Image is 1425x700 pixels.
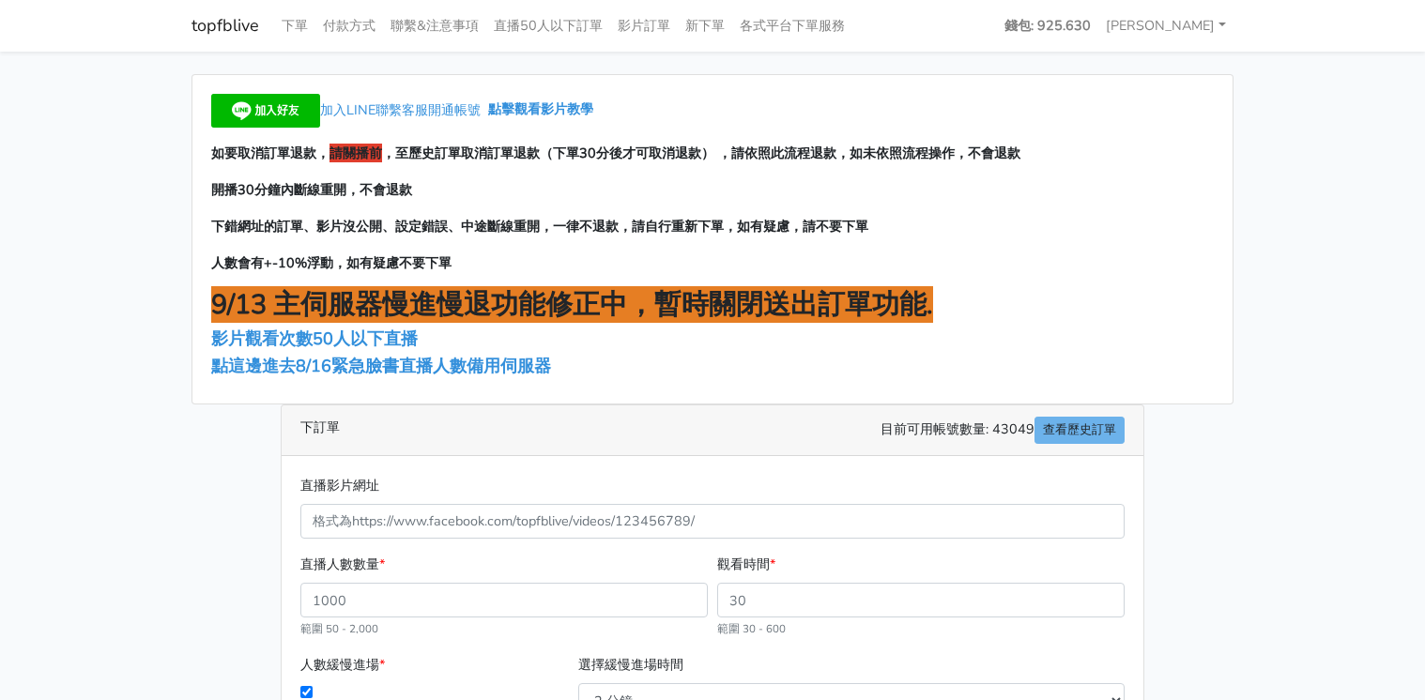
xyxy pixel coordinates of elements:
[678,8,732,44] a: 新下單
[300,504,1125,539] input: 格式為https://www.facebook.com/topfblive/videos/123456789/
[211,144,329,162] span: 如要取消訂單退款，
[211,355,551,377] a: 點這邊進去8/16緊急臉書直播人數備用伺服器
[300,554,385,575] label: 直播人數數量
[488,100,593,119] a: 點擊觀看影片教學
[313,327,422,350] a: 50人以下直播
[300,654,385,676] label: 人數緩慢進場
[881,417,1125,444] span: 目前可用帳號數量: 43049
[274,8,315,44] a: 下單
[1034,417,1125,444] a: 查看歷史訂單
[300,475,379,496] label: 直播影片網址
[329,144,382,162] span: 請關播前
[997,8,1098,44] a: 錢包: 925.630
[382,144,1020,162] span: ，至歷史訂單取消訂單退款（下單30分後才可取消退款） ，請依照此流程退款，如未依照流程操作，不會退款
[211,100,488,119] a: 加入LINE聯繫客服開通帳號
[192,8,259,44] a: topfblive
[282,405,1143,456] div: 下訂單
[211,253,452,272] span: 人數會有+-10%浮動，如有疑慮不要下單
[383,8,486,44] a: 聯繫&注意事項
[211,180,412,199] span: 開播30分鐘內斷線重開，不會退款
[320,100,481,119] span: 加入LINE聯繫客服開通帳號
[1098,8,1233,44] a: [PERSON_NAME]
[300,621,378,636] small: 範圍 50 - 2,000
[610,8,678,44] a: 影片訂單
[717,621,786,636] small: 範圍 30 - 600
[1004,16,1091,35] strong: 錢包: 925.630
[211,286,933,323] span: 9/13 主伺服器慢進慢退功能修正中，暫時關閉送出訂單功能.
[300,583,708,617] input: 1000
[486,8,610,44] a: 直播50人以下訂單
[211,217,868,236] span: 下錯網址的訂單、影片沒公開、設定錯誤、中途斷線重開，一律不退款，請自行重新下單，如有疑慮，請不要下單
[732,8,852,44] a: 各式平台下單服務
[211,327,313,350] a: 影片觀看次數
[578,654,683,676] label: 選擇緩慢進場時間
[211,94,320,128] img: 加入好友
[717,554,775,575] label: 觀看時間
[313,327,418,350] span: 50人以下直播
[717,583,1125,617] input: 30
[315,8,383,44] a: 付款方式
